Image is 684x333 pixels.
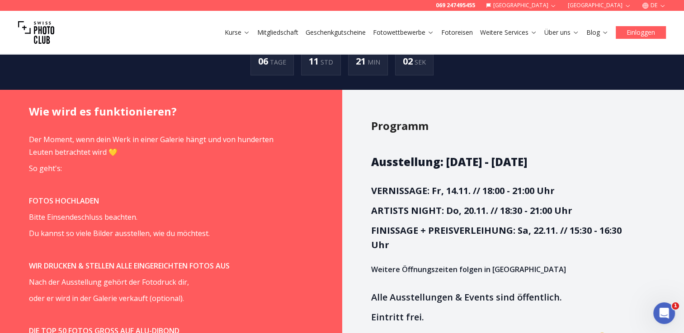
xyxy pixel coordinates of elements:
[672,302,679,310] span: 1
[415,58,426,66] span: SEK
[371,119,656,133] h2: Programm
[438,26,476,39] button: Fotoreisen
[403,55,415,67] span: 02
[302,26,369,39] button: Geschenkgutscheine
[254,26,302,39] button: Mitgliedschaft
[18,14,54,51] img: Swiss photo club
[371,291,562,303] span: Alle Ausstellungen & Events sind öffentlich.
[653,302,675,324] iframe: Intercom live chat
[29,133,293,158] p: Der Moment, wenn dein Werk in einer Galerie hängt und von hunderten Leuten betrachtet wird 💛
[306,28,366,37] a: Geschenkgutscheine
[221,26,254,39] button: Kurse
[371,264,566,274] strong: Weitere Öffnungszeiten folgen in [GEOGRAPHIC_DATA]
[309,55,321,67] span: 11
[544,28,579,37] a: Über uns
[371,204,572,217] strong: ARTISTS NIGHT: Do, 20.11. // 18:30 - 21:00 Uhr
[586,28,609,37] a: Blog
[371,154,527,169] strong: Ausstellung: [DATE] - [DATE]
[583,26,612,39] button: Blog
[371,224,622,251] strong: FINISSAGE + PREISVERLEIHUNG: Sa, 22.11. // 15:30 - 16:30 Uhr
[29,293,184,303] span: oder er wird in der Galerie verkauft (optional).
[258,55,270,67] span: 06
[369,26,438,39] button: Fotowettbewerbe
[371,185,555,197] strong: VERNISSAGE: Fr, 14.11. // 18:00 - 21:00 Uhr
[541,26,583,39] button: Über uns
[368,58,380,66] span: MIN
[29,212,137,222] span: Bitte Einsendeschluss beachten.
[441,28,473,37] a: Fotoreisen
[29,277,189,287] span: Nach der Ausstellung gehört der Fotodruck dir,
[29,104,313,119] h2: Wie wird es funktionieren?
[29,196,99,206] strong: FOTOS HOCHLADEN
[29,162,293,175] p: So geht's:
[321,58,333,66] span: STD
[371,311,424,323] span: Eintritt frei.
[270,58,286,66] span: TAGE
[480,28,537,37] a: Weitere Services
[29,261,230,271] strong: WIR DRUCKEN & STELLEN ALLE EINGEREICHTEN FOTOS AUS
[373,28,434,37] a: Fotowettbewerbe
[29,228,210,238] span: Du kannst so viele Bilder ausstellen, wie du möchtest.
[356,55,368,67] span: 21
[476,26,541,39] button: Weitere Services
[436,2,475,9] a: 069 247495455
[225,28,250,37] a: Kurse
[616,26,666,39] button: Einloggen
[257,28,298,37] a: Mitgliedschaft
